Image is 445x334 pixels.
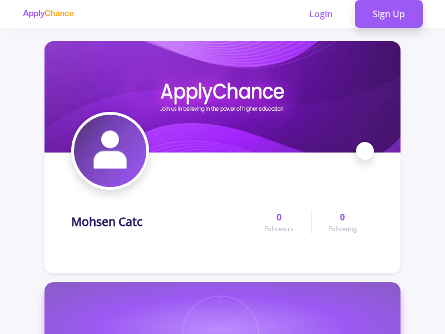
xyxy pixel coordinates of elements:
span: 0 [340,210,345,224]
span: Following [328,224,357,234]
img: Mohsen Catccover image [44,41,400,153]
img: applychance logo text only [22,9,74,18]
span: 0 [276,210,281,224]
a: 0Followers [248,210,310,234]
span: Followers [264,224,294,234]
img: Mohsen Catcavatar [74,115,146,187]
a: 0Following [311,210,374,234]
h1: Mohsen Catc [71,215,142,229]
